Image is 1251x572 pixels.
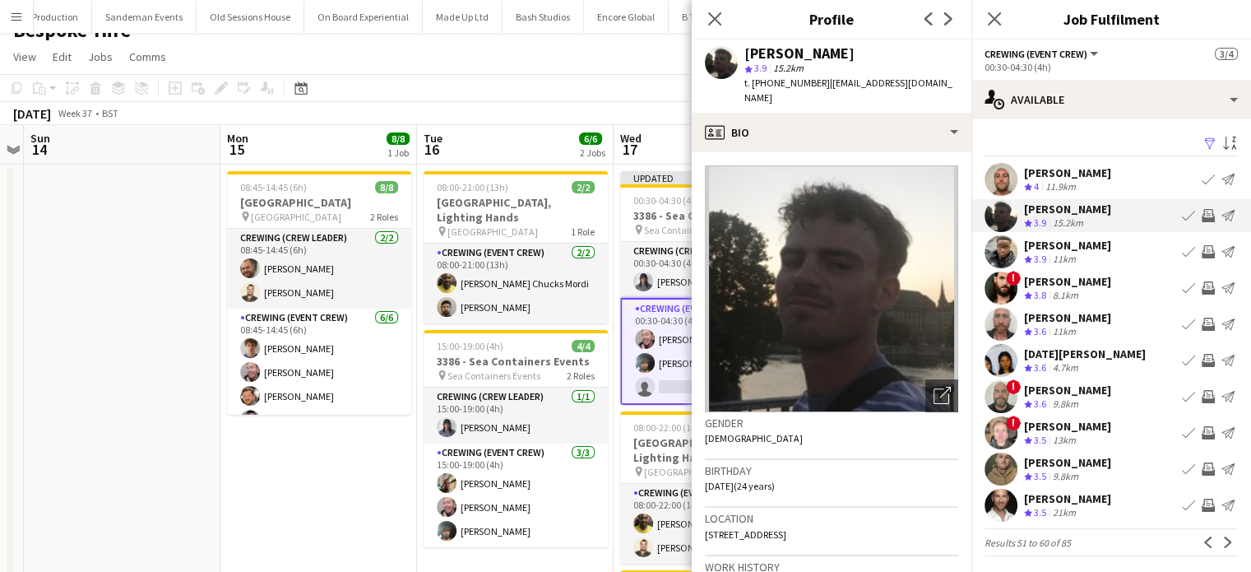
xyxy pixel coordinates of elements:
div: Bio [692,113,971,152]
app-job-card: 08:00-22:00 (14h)2/2[GEOGRAPHIC_DATA], Lighting Hands [GEOGRAPHIC_DATA]1 RoleCrewing (Event Crew)... [620,412,804,564]
span: Edit [53,49,72,64]
h3: Location [705,511,958,526]
span: 2 Roles [370,211,398,223]
app-card-role: Crewing (Event Crew)2/208:00-21:00 (13h)[PERSON_NAME] Chucks Mordi[PERSON_NAME] [424,244,608,323]
h3: [GEOGRAPHIC_DATA], Lighting Hands [424,195,608,225]
span: View [13,49,36,64]
span: 4/4 [572,340,595,352]
span: 2/2 [572,181,595,193]
h3: Birthday [705,463,958,478]
div: [PERSON_NAME] [1024,419,1111,434]
div: 4.7km [1049,361,1082,375]
span: 3.6 [1034,361,1046,374]
app-job-card: 08:00-21:00 (13h)2/2[GEOGRAPHIC_DATA], Lighting Hands [GEOGRAPHIC_DATA]1 RoleCrewing (Event Crew)... [424,171,608,323]
app-job-card: Updated00:30-04:30 (4h)3/43386 - Sea Containers Events Sea Containers Events2 RolesCrewing (Crew ... [620,171,804,405]
app-card-role: Crewing (Event Crew)12I2/300:30-04:30 (4h)[PERSON_NAME][PERSON_NAME] [620,298,804,405]
a: Edit [46,46,78,67]
span: 1 Role [571,226,595,238]
button: Old Sessions House [197,1,304,33]
div: 9.8km [1049,470,1082,484]
span: 3.5 [1034,506,1046,519]
div: [PERSON_NAME] [1024,491,1111,506]
div: [DATE][PERSON_NAME] [1024,346,1146,361]
div: [PERSON_NAME] [1024,165,1111,180]
span: 6/6 [579,133,602,145]
span: [GEOGRAPHIC_DATA] [447,226,538,238]
span: 15:00-19:00 (4h) [437,340,503,352]
span: 15.2km [770,62,807,74]
app-card-role: Crewing (Event Crew)2/208:00-22:00 (14h)[PERSON_NAME] Chucks Mordi[PERSON_NAME] [620,484,804,564]
div: [PERSON_NAME] [1024,238,1111,253]
div: Open photos pop-in [925,379,958,412]
div: 9.8km [1049,398,1082,412]
span: 3.6 [1034,398,1046,410]
button: On Board Experiential [304,1,423,33]
span: 3.9 [754,62,767,74]
div: 00:30-04:30 (4h) [985,61,1238,73]
span: Sun [30,131,50,146]
div: BST [102,107,118,119]
span: Week 37 [54,107,95,119]
div: [PERSON_NAME] [744,46,855,61]
button: B The Agency [669,1,753,33]
h3: Gender [705,416,958,430]
div: [PERSON_NAME] [1024,202,1111,216]
span: 3.8 [1034,289,1046,301]
app-job-card: 15:00-19:00 (4h)4/43386 - Sea Containers Events Sea Containers Events2 RolesCrewing (Crew Leader)... [424,330,608,547]
span: [DEMOGRAPHIC_DATA] [705,432,803,444]
span: 00:30-04:30 (4h) [633,194,700,207]
span: Tue [424,131,442,146]
span: Mon [227,131,248,146]
span: [DATE] (24 years) [705,480,775,492]
div: 8.1km [1049,289,1082,303]
a: Jobs [81,46,119,67]
button: Encore Global [584,1,669,33]
span: Sea Containers Events [447,370,540,382]
span: 16 [421,140,442,159]
span: 3.9 [1034,253,1046,265]
span: Comms [129,49,166,64]
span: 8/8 [375,181,398,193]
h3: [GEOGRAPHIC_DATA] [227,195,411,210]
div: 11.9km [1042,180,1079,194]
div: 2 Jobs [580,146,605,159]
span: 3.9 [1034,216,1046,229]
span: 3.5 [1034,470,1046,482]
div: 13km [1049,434,1079,448]
app-card-role: Crewing (Crew Leader)1/115:00-19:00 (4h)[PERSON_NAME] [424,388,608,444]
span: 08:45-14:45 (6h) [240,181,307,193]
div: Updated [620,171,804,184]
span: [GEOGRAPHIC_DATA] [251,211,341,223]
h3: Job Fulfilment [971,8,1251,30]
span: 8/8 [387,133,410,145]
div: [DATE] [13,105,51,122]
span: t. [PHONE_NUMBER] [744,77,830,89]
app-card-role: Crewing (Event Crew)6/608:45-14:45 (6h)[PERSON_NAME][PERSON_NAME][PERSON_NAME][PERSON_NAME] [227,309,411,484]
a: Comms [123,46,173,67]
span: 4 [1034,180,1039,193]
div: [PERSON_NAME] [1024,274,1111,289]
span: Results 51 to 60 of 85 [985,537,1071,549]
app-job-card: 08:45-14:45 (6h)8/8[GEOGRAPHIC_DATA] [GEOGRAPHIC_DATA]2 RolesCrewing (Crew Leader)2/208:45-14:45 ... [227,171,411,415]
span: [GEOGRAPHIC_DATA] [644,466,734,478]
span: 15 [225,140,248,159]
h3: 3386 - Sea Containers Events [620,208,804,223]
div: [PERSON_NAME] [1024,383,1111,398]
app-card-role: Crewing (Event Crew)3/315:00-19:00 (4h)[PERSON_NAME][PERSON_NAME][PERSON_NAME] [424,444,608,547]
button: Made Up Ltd [423,1,503,33]
a: View [7,46,43,67]
div: [PERSON_NAME] [1024,455,1111,470]
div: [PERSON_NAME] [1024,310,1111,325]
span: ! [1006,379,1021,394]
h3: [GEOGRAPHIC_DATA], Lighting Hands [620,435,804,465]
h3: Profile [692,8,971,30]
span: 17 [618,140,642,159]
app-card-role: Crewing (Crew Leader)1/100:30-04:30 (4h)[PERSON_NAME] [620,242,804,298]
span: 08:00-22:00 (14h) [633,421,705,434]
span: Crewing (Event Crew) [985,48,1087,60]
h3: 3386 - Sea Containers Events [424,354,608,369]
